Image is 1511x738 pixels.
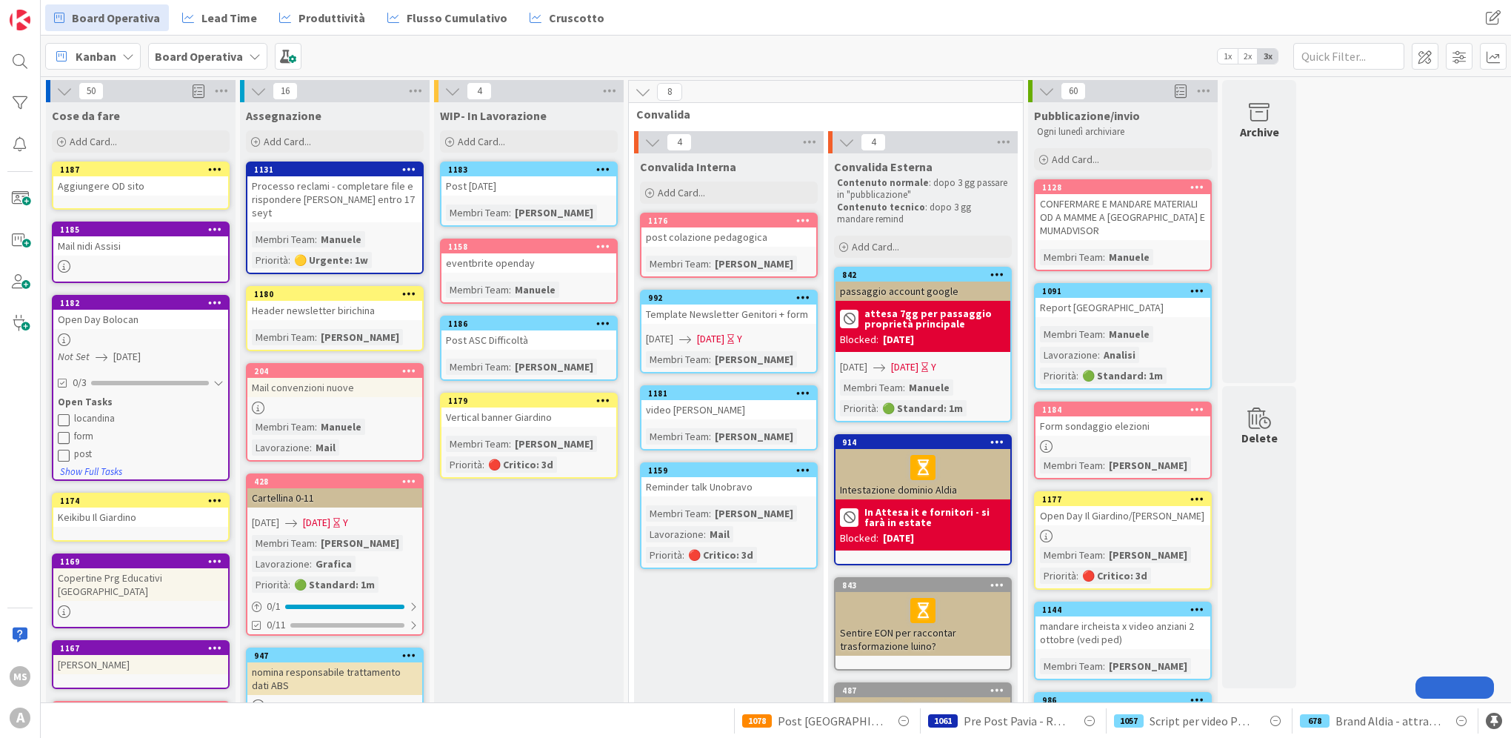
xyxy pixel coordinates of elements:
[247,287,422,301] div: 1180
[641,387,816,400] div: 1181
[317,535,403,551] div: [PERSON_NAME]
[864,507,1006,528] b: In Attesa it e fornitori - si farà in estate
[247,365,422,378] div: 204
[641,400,816,419] div: video [PERSON_NAME]
[1035,493,1210,525] div: 1177Open Day Il Giardino/[PERSON_NAME]
[648,388,816,399] div: 1181
[53,568,228,601] div: Copertine Prg Educativi [GEOGRAPHIC_DATA]
[1078,568,1151,584] div: 🔴 Critico: 3d
[1042,605,1210,615] div: 1144
[310,439,312,456] span: :
[315,535,317,551] span: :
[840,332,878,348] div: Blocked:
[441,408,616,427] div: Vertical banner Giardino
[317,419,365,435] div: Manuele
[247,365,422,397] div: 204Mail convenzioni nuove
[684,547,757,563] div: 🔴 Critico: 3d
[155,49,243,64] b: Board Operativa
[10,10,30,30] img: Visit kanbanzone.com
[53,296,228,310] div: 1182
[657,83,682,101] span: 8
[441,394,616,408] div: 1179
[58,350,90,363] i: Not Set
[247,475,422,508] div: 428Cartellina 0-11
[76,47,116,65] span: Kanban
[709,428,711,445] span: :
[1035,506,1210,525] div: Open Day Il Giardino/[PERSON_NAME]
[247,649,422,695] div: 947nomina responsabile trattamento dati ABS
[267,617,286,633] span: 0/11
[113,349,141,365] span: [DATE]
[931,359,936,375] div: Y
[835,579,1010,592] div: 843
[440,108,547,123] span: WIP- In Lavorazione
[53,642,228,655] div: 1167
[835,436,1010,449] div: 914
[1035,603,1210,649] div: 1144mandare ircheista x video anziani 2 ottobre (vedi ped)
[446,359,509,375] div: Membri Team
[53,163,228,196] div: 1187Aggiungere OD sito
[641,464,816,477] div: 1159
[10,708,30,728] div: A
[878,400,967,416] div: 🟢 Standard: 1m
[201,9,257,27] span: Lead Time
[290,252,372,268] div: 🟡 Urgente: 1w
[711,256,797,272] div: [PERSON_NAME]
[60,298,228,308] div: 1182
[288,576,290,593] span: :
[441,163,616,176] div: 1183
[1098,347,1100,363] span: :
[835,449,1010,499] div: Intestazione dominio Aldia
[640,159,736,174] span: Convalida Interna
[458,135,505,148] span: Add Card...
[837,176,929,189] strong: Contenuto normale
[60,164,228,175] div: 1187
[837,201,925,213] strong: Contenuto tecnico
[288,252,290,268] span: :
[1037,126,1209,138] p: Ogni lunedì archiviare
[273,82,298,100] span: 16
[709,351,711,368] span: :
[641,291,816,324] div: 992Template Newsletter Genitori + form
[247,662,422,695] div: nomina responsabile trattamento dati ABS
[1035,616,1210,649] div: mandare ircheista x video anziani 2 ottobre (vedi ped)
[60,643,228,654] div: 1167
[298,9,365,27] span: Produttività
[441,163,616,196] div: 1183Post [DATE]
[303,515,330,531] span: [DATE]
[711,505,797,522] div: [PERSON_NAME]
[697,331,724,347] span: [DATE]
[646,331,673,347] span: [DATE]
[1238,49,1258,64] span: 2x
[247,597,422,616] div: 0/1
[1040,547,1103,563] div: Membri Team
[1040,326,1103,342] div: Membri Team
[842,437,1010,448] div: 914
[467,82,492,100] span: 4
[60,556,228,567] div: 1169
[509,282,511,298] span: :
[446,205,509,221] div: Membri Team
[641,305,816,324] div: Template Newsletter Genitori + form
[1052,153,1099,166] span: Add Card...
[905,379,953,396] div: Manuele
[1034,108,1140,123] span: Pubblicazione/invio
[1105,326,1153,342] div: Manuele
[1076,368,1078,384] span: :
[484,456,557,473] div: 🔴 Critico: 3d
[840,400,876,416] div: Priorità
[45,4,169,31] a: Board Operativa
[1040,249,1103,265] div: Membri Team
[641,291,816,305] div: 992
[1042,695,1210,705] div: 986
[1218,49,1238,64] span: 1x
[441,317,616,350] div: 1186Post ASC Difficoltà
[173,4,266,31] a: Lead Time
[1335,712,1441,730] span: Brand Aldia - attrattività
[74,413,224,425] div: locandina
[1042,494,1210,505] div: 1177
[1035,403,1210,436] div: 1184Form sondaggio elezioni
[52,108,120,123] span: Cose da fare
[742,714,772,728] div: 1078
[835,282,1010,301] div: passaggio account google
